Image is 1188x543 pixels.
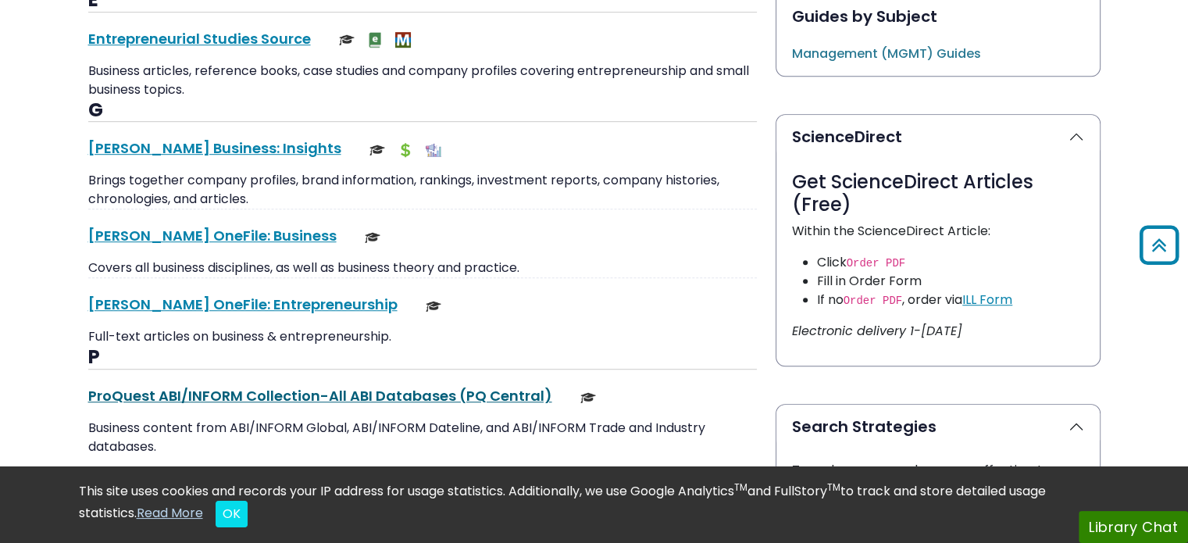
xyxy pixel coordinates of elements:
[1079,511,1188,543] button: Library Chat
[216,501,248,527] button: Close
[88,138,341,158] a: [PERSON_NAME] Business: Insights
[847,257,906,270] code: Order PDF
[792,7,1084,26] h2: Guides by Subject
[792,322,962,340] i: Electronic delivery 1-[DATE]
[88,29,311,48] a: Entrepreneurial Studies Source
[88,226,337,245] a: [PERSON_NAME] OneFile: Business
[339,32,355,48] img: Scholarly or Peer Reviewed
[776,115,1100,159] button: ScienceDirect
[426,298,441,314] img: Scholarly or Peer Reviewed
[792,45,981,63] a: Management (MGMT) Guides
[817,253,1084,272] li: Click
[88,419,757,456] p: Business content from ABI/INFORM Global, ABI/INFORM Dateline, and ABI/INFORM Trade and Industry d...
[88,295,398,314] a: [PERSON_NAME] OneFile: Entrepreneurship
[137,504,203,522] a: Read More
[827,480,840,494] sup: TM
[792,222,1084,241] p: Within the ScienceDirect Article:
[817,272,1084,291] li: Fill in Order Form
[88,327,757,346] p: Full-text articles on business & entrepreneurship.
[395,32,411,48] img: MeL (Michigan electronic Library)
[962,291,1012,309] a: ILL Form
[79,482,1110,527] div: This site uses cookies and records your IP address for usage statistics. Additionally, we use Goo...
[88,62,757,99] p: Business articles, reference books, case studies and company profiles covering entrepreneurship a...
[398,142,413,158] img: Financial Report
[1134,232,1184,258] a: Back to Top
[88,171,757,209] p: Brings together company profiles, brand information, rankings, investment reports, company histor...
[426,142,441,158] img: Industry Report
[88,346,757,370] h3: P
[844,295,903,307] code: Order PDF
[365,230,380,245] img: Scholarly or Peer Reviewed
[369,142,385,158] img: Scholarly or Peer Reviewed
[776,405,1100,448] button: Search Strategies
[88,386,552,405] a: ProQuest ABI/INFORM Collection-All ABI Databases (PQ Central)
[734,480,747,494] sup: TM
[792,461,1084,498] p: To make your searches more effective, try these methods:
[367,32,383,48] img: e-Book
[88,259,757,277] p: Covers all business disciplines, as well as business theory and practice.
[580,390,596,405] img: Scholarly or Peer Reviewed
[817,291,1084,309] li: If no , order via
[792,171,1084,216] h3: Get ScienceDirect Articles (Free)
[88,99,757,123] h3: G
